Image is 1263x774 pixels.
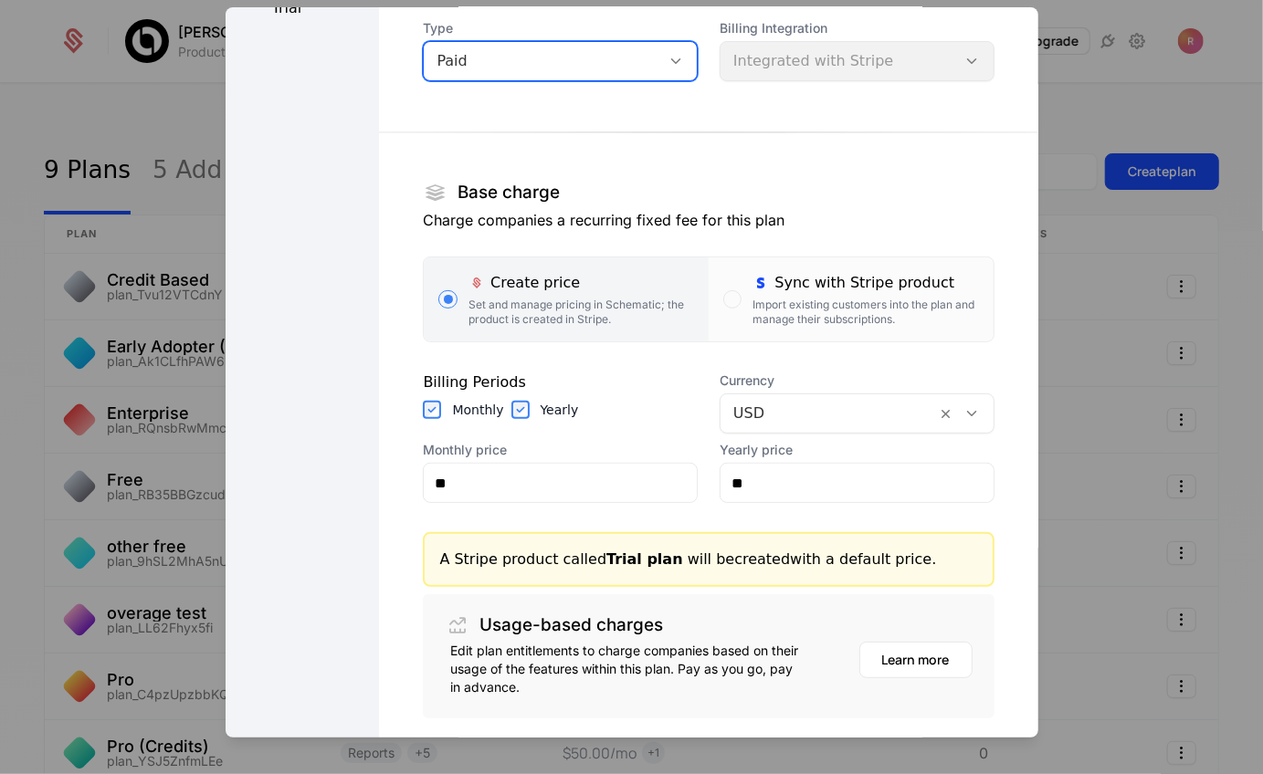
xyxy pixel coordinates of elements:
span: called [563,550,683,568]
label: Monthly [452,401,503,419]
h1: Base charge [458,184,560,202]
h1: Usage-based charges [479,617,663,634]
div: Create price [468,272,694,294]
div: Sync with Stripe product [753,272,978,294]
label: Yearly price [720,441,995,459]
div: Set and manage pricing in Schematic; the product is created in Stripe. [468,298,694,327]
b: Trial plan [606,550,683,568]
label: Yearly [541,401,579,419]
span: Currency [720,371,995,390]
div: Billing Periods [423,371,698,393]
div: Paid [437,50,647,72]
span: Type [423,19,698,37]
button: Learn more [859,642,973,678]
div: Import existing customers into the plan and manage their subscriptions. [753,298,978,327]
div: A Stripe product will be created with a default price. [439,549,977,570]
p: Charge companies a recurring fixed fee for this plan [423,209,994,231]
label: Monthly price [423,441,698,459]
span: Billing Integration [720,19,995,37]
div: Edit plan entitlements to charge companies based on their usage of the features within this plan.... [450,642,802,696]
